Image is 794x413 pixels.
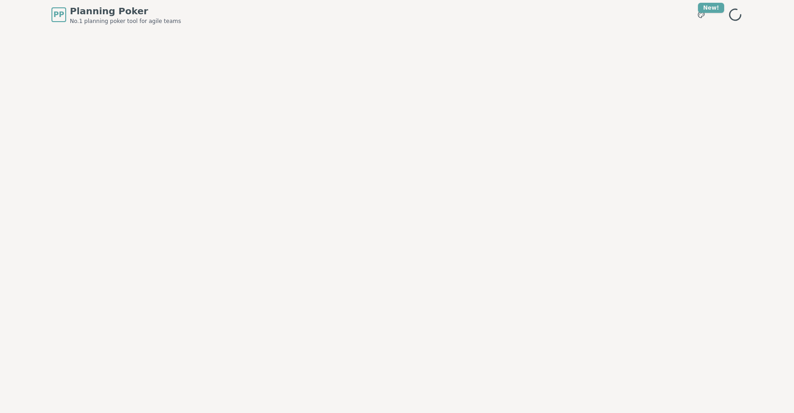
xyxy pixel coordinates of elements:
a: PPPlanning PokerNo.1 planning poker tool for agile teams [51,5,181,25]
span: No.1 planning poker tool for agile teams [70,17,181,25]
div: New! [698,3,724,13]
span: Planning Poker [70,5,181,17]
span: PP [53,9,64,20]
button: New! [693,6,709,23]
